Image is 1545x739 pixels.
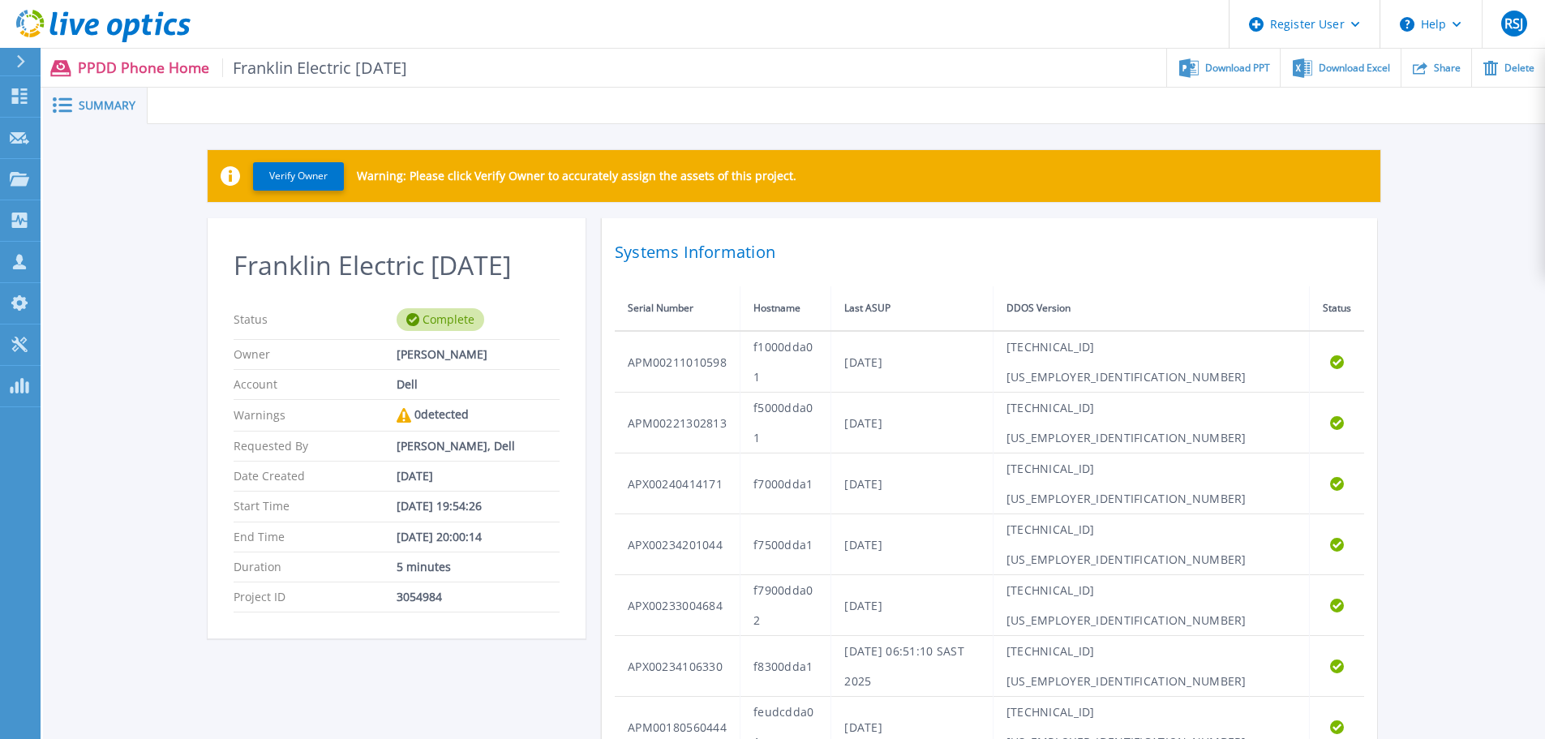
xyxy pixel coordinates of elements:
[234,378,397,391] p: Account
[831,575,993,636] td: [DATE]
[615,331,740,393] td: APM00211010598
[740,286,831,331] th: Hostname
[397,408,560,423] div: 0 detected
[615,636,740,697] td: APX00234106330
[234,591,397,604] p: Project ID
[397,378,560,391] div: Dell
[234,500,397,513] p: Start Time
[397,470,560,483] div: [DATE]
[993,514,1309,575] td: [TECHNICAL_ID][US_EMPLOYER_IDENTIFICATION_NUMBER]
[615,575,740,636] td: APX00233004684
[615,393,740,453] td: APM00221302813
[397,440,560,453] div: [PERSON_NAME], Dell
[1319,63,1390,73] span: Download Excel
[397,591,560,604] div: 3054984
[831,514,993,575] td: [DATE]
[357,170,796,183] p: Warning: Please click Verify Owner to accurately assign the assets of this project.
[234,408,397,423] p: Warnings
[831,393,993,453] td: [DATE]
[78,58,408,77] p: PPDD Phone Home
[615,514,740,575] td: APX00234201044
[397,348,560,361] div: [PERSON_NAME]
[234,348,397,361] p: Owner
[253,162,344,191] button: Verify Owner
[234,470,397,483] p: Date Created
[397,561,560,574] div: 5 minutes
[1504,63,1534,73] span: Delete
[1205,63,1270,73] span: Download PPT
[397,531,560,544] div: [DATE] 20:00:14
[234,531,397,544] p: End Time
[831,331,993,393] td: [DATE]
[740,514,831,575] td: f7500dda1
[993,453,1309,514] td: [TECHNICAL_ID][US_EMPLOYER_IDENTIFICATION_NUMBER]
[740,636,831,697] td: f8300dda1
[740,331,831,393] td: f1000dda01
[397,308,484,331] div: Complete
[831,636,993,697] td: [DATE] 06:51:10 SAST 2025
[740,453,831,514] td: f7000dda1
[234,308,397,331] p: Status
[222,58,408,77] span: Franklin Electric [DATE]
[615,453,740,514] td: APX00240414171
[234,561,397,574] p: Duration
[993,393,1309,453] td: [TECHNICAL_ID][US_EMPLOYER_IDENTIFICATION_NUMBER]
[993,331,1309,393] td: [TECHNICAL_ID][US_EMPLOYER_IDENTIFICATION_NUMBER]
[1309,286,1364,331] th: Status
[993,575,1309,636] td: [TECHNICAL_ID][US_EMPLOYER_IDENTIFICATION_NUMBER]
[234,251,560,281] h2: Franklin Electric [DATE]
[993,636,1309,697] td: [TECHNICAL_ID][US_EMPLOYER_IDENTIFICATION_NUMBER]
[1504,17,1523,30] span: RSJ
[993,286,1309,331] th: DDOS Version
[397,500,560,513] div: [DATE] 19:54:26
[1434,63,1461,73] span: Share
[740,393,831,453] td: f5000dda01
[740,575,831,636] td: f7900dda02
[234,440,397,453] p: Requested By
[615,238,1364,267] h2: Systems Information
[615,286,740,331] th: Serial Number
[79,100,135,111] span: Summary
[831,286,993,331] th: Last ASUP
[831,453,993,514] td: [DATE]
